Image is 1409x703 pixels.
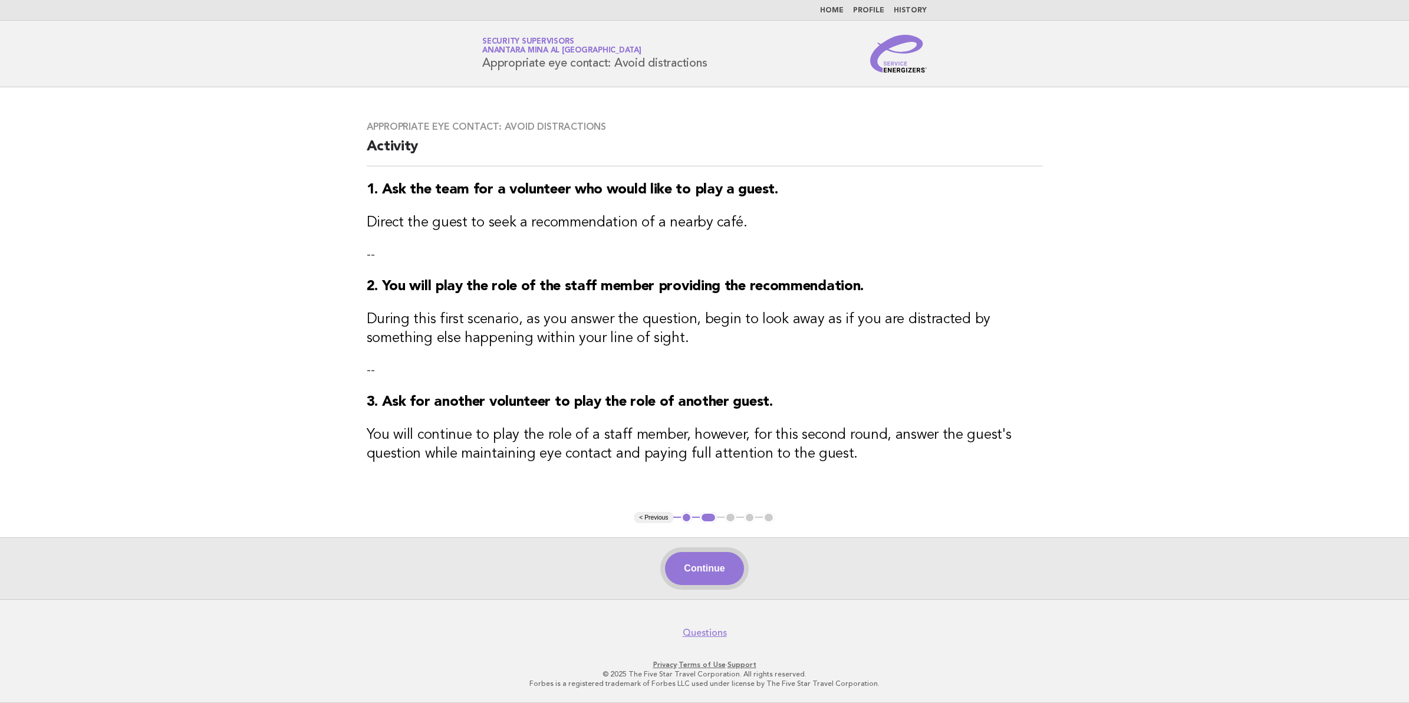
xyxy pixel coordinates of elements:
[679,661,726,669] a: Terms of Use
[894,7,927,14] a: History
[367,183,778,197] strong: 1. Ask the team for a volunteer who would like to play a guest.
[367,213,1043,232] h3: Direct the guest to seek a recommendation of a nearby café.
[367,362,1043,379] p: --
[683,627,727,639] a: Questions
[634,512,673,524] button: < Previous
[853,7,884,14] a: Profile
[482,38,707,69] h1: Appropriate eye contact: Avoid distractions
[665,552,743,585] button: Continue
[344,669,1065,679] p: © 2025 The Five Star Travel Corporation. All rights reserved.
[367,247,1043,263] p: --
[367,137,1043,166] h2: Activity
[367,395,773,409] strong: 3. Ask for another volunteer to play the role of another guest.
[820,7,844,14] a: Home
[344,660,1065,669] p: · ·
[367,310,1043,348] h3: During this first scenario, as you answer the question, begin to look away as if you are distract...
[653,661,677,669] a: Privacy
[700,512,717,524] button: 2
[681,512,693,524] button: 1
[870,35,927,73] img: Service Energizers
[367,280,864,294] strong: 2. You will play the role of the staff member providing the recommendation.
[344,679,1065,688] p: Forbes is a registered trademark of Forbes LLC used under license by The Five Star Travel Corpora...
[482,38,641,54] a: Security SupervisorsAnantara Mina al [GEOGRAPHIC_DATA]
[367,426,1043,464] h3: You will continue to play the role of a staff member, however, for this second round, answer the ...
[482,47,641,55] span: Anantara Mina al [GEOGRAPHIC_DATA]
[727,661,756,669] a: Support
[367,121,1043,133] h3: Appropriate eye contact: Avoid distractions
